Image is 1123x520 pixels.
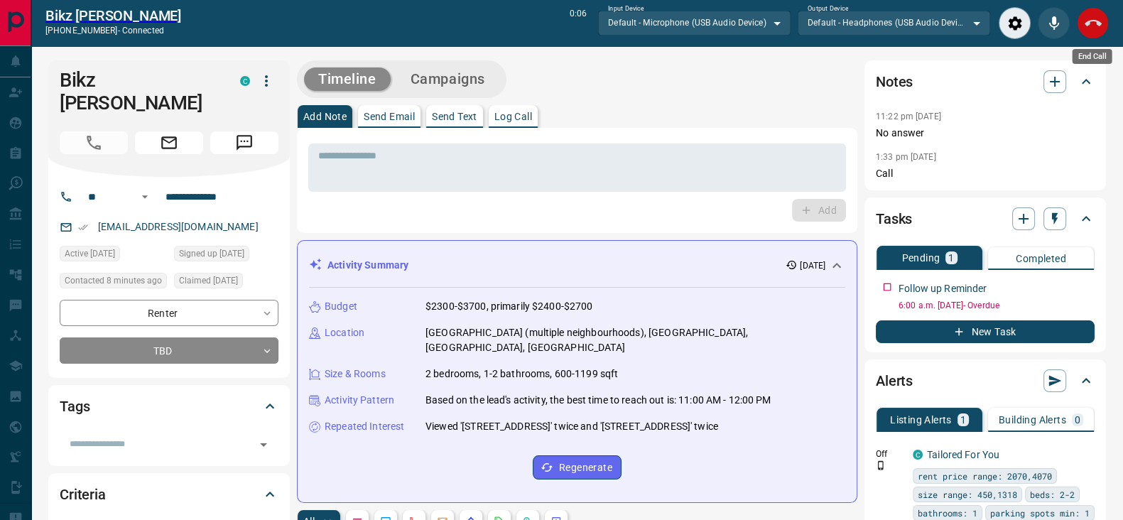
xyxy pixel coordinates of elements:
[174,246,278,266] div: Tue Mar 08 2022
[425,367,618,381] p: 2 bedrooms, 1-2 bathrooms, 600-1199 sqft
[45,7,181,24] a: Bikz [PERSON_NAME]
[396,67,499,91] button: Campaigns
[876,202,1095,236] div: Tasks
[899,281,987,296] p: Follow up Reminder
[533,455,622,480] button: Regenerate
[913,450,923,460] div: condos.ca
[60,395,89,418] h2: Tags
[210,131,278,154] span: Message
[425,419,718,434] p: Viewed '[STREET_ADDRESS]' twice and '[STREET_ADDRESS]' twice
[876,460,886,470] svg: Push Notification Only
[608,4,644,13] label: Input Device
[325,367,386,381] p: Size & Rooms
[60,477,278,511] div: Criteria
[899,299,1095,312] p: 6:00 a.m. [DATE] - Overdue
[60,483,106,506] h2: Criteria
[1030,487,1075,502] span: beds: 2-2
[60,273,167,293] div: Mon Oct 13 2025
[325,393,394,408] p: Activity Pattern
[179,247,244,261] span: Signed up [DATE]
[325,299,357,314] p: Budget
[425,299,592,314] p: $2300-$3700, primarily $2400-$2700
[304,67,391,91] button: Timeline
[327,258,408,273] p: Activity Summary
[918,469,1052,483] span: rent price range: 2070,4070
[136,188,153,205] button: Open
[890,415,952,425] p: Listing Alerts
[60,300,278,326] div: Renter
[570,7,587,39] p: 0:06
[948,253,954,263] p: 1
[876,448,904,460] p: Off
[122,26,164,36] span: connected
[960,415,966,425] p: 1
[876,126,1095,141] p: No answer
[798,11,990,35] div: Default - Headphones (USB Audio Device)
[1075,415,1080,425] p: 0
[876,65,1095,99] div: Notes
[808,4,848,13] label: Output Device
[800,259,825,272] p: [DATE]
[60,389,278,423] div: Tags
[303,112,347,121] p: Add Note
[254,435,273,455] button: Open
[1077,7,1109,39] div: End Call
[240,76,250,86] div: condos.ca
[918,506,977,520] span: bathrooms: 1
[60,246,167,266] div: Fri Oct 10 2025
[876,320,1095,343] button: New Task
[325,419,404,434] p: Repeated Interest
[1038,7,1070,39] div: Mute
[901,253,940,263] p: Pending
[494,112,532,121] p: Log Call
[927,449,999,460] a: Tailored For You
[876,207,912,230] h2: Tasks
[65,273,162,288] span: Contacted 8 minutes ago
[876,369,913,392] h2: Alerts
[999,7,1031,39] div: Audio Settings
[45,24,181,37] p: [PHONE_NUMBER] -
[918,487,1017,502] span: size range: 450,1318
[309,252,845,278] div: Activity Summary[DATE]
[425,393,771,408] p: Based on the lead's activity, the best time to reach out is: 11:00 AM - 12:00 PM
[65,247,115,261] span: Active [DATE]
[990,506,1090,520] span: parking spots min: 1
[432,112,477,121] p: Send Text
[60,131,128,154] span: Call
[425,325,845,355] p: [GEOGRAPHIC_DATA] (multiple neighbourhoods), [GEOGRAPHIC_DATA], [GEOGRAPHIC_DATA], [GEOGRAPHIC_DATA]
[1073,49,1112,64] div: End Call
[364,112,415,121] p: Send Email
[876,166,1095,181] p: Call
[876,364,1095,398] div: Alerts
[876,70,913,93] h2: Notes
[174,273,278,293] div: Fri Oct 10 2025
[98,221,259,232] a: [EMAIL_ADDRESS][DOMAIN_NAME]
[876,152,936,162] p: 1:33 pm [DATE]
[1016,254,1066,264] p: Completed
[999,415,1066,425] p: Building Alerts
[179,273,238,288] span: Claimed [DATE]
[60,69,219,114] h1: Bikz [PERSON_NAME]
[135,131,203,154] span: Email
[325,325,364,340] p: Location
[60,337,278,364] div: TBD
[78,222,88,232] svg: Email Verified
[598,11,791,35] div: Default - Microphone (USB Audio Device)
[876,112,941,121] p: 11:22 pm [DATE]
